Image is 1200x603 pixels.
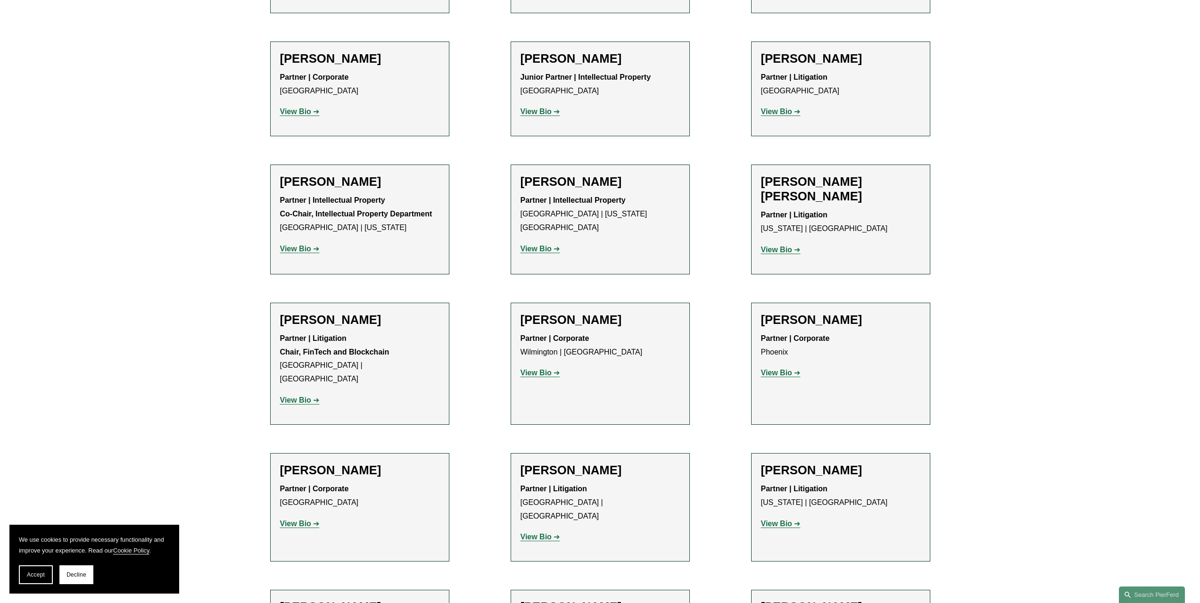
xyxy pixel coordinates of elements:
strong: View Bio [761,246,792,254]
a: View Bio [521,533,560,541]
h2: [PERSON_NAME] [280,313,439,327]
strong: View Bio [761,520,792,528]
strong: Partner | Litigation [761,211,828,219]
a: Search this site [1119,586,1185,603]
p: [GEOGRAPHIC_DATA] [761,71,920,98]
h2: [PERSON_NAME] [PERSON_NAME] [761,174,920,204]
h2: [PERSON_NAME] [521,463,680,478]
a: Cookie Policy [113,547,149,554]
strong: Junior Partner | Intellectual Property [521,73,651,81]
strong: View Bio [521,245,552,253]
a: View Bio [521,369,560,377]
strong: Partner | Litigation [521,485,587,493]
p: [US_STATE] | [GEOGRAPHIC_DATA] [761,208,920,236]
p: [GEOGRAPHIC_DATA] | [GEOGRAPHIC_DATA] [280,332,439,386]
h2: [PERSON_NAME] [280,174,439,189]
strong: Partner | Corporate [521,334,589,342]
h2: [PERSON_NAME] [761,51,920,66]
strong: View Bio [521,369,552,377]
strong: Partner | Intellectual Property [521,196,626,204]
strong: Partner | Litigation Chair, FinTech and Blockchain [280,334,389,356]
strong: View Bio [761,369,792,377]
a: View Bio [521,245,560,253]
p: Phoenix [761,332,920,359]
p: [GEOGRAPHIC_DATA] | [US_STATE] [280,194,439,234]
a: View Bio [280,396,320,404]
a: View Bio [761,369,801,377]
h2: [PERSON_NAME] [761,463,920,478]
h2: [PERSON_NAME] [521,313,680,327]
strong: View Bio [280,107,311,116]
p: [US_STATE] | [GEOGRAPHIC_DATA] [761,482,920,510]
p: We use cookies to provide necessary functionality and improve your experience. Read our . [19,534,170,556]
section: Cookie banner [9,525,179,594]
p: [GEOGRAPHIC_DATA] | [GEOGRAPHIC_DATA] [521,482,680,523]
p: [GEOGRAPHIC_DATA] [280,71,439,98]
button: Decline [59,565,93,584]
h2: [PERSON_NAME] [521,174,680,189]
strong: Partner | Corporate [280,485,349,493]
strong: Partner | Litigation [761,485,828,493]
strong: Partner | Litigation [761,73,828,81]
strong: Partner | Corporate [761,334,830,342]
strong: View Bio [521,533,552,541]
h2: [PERSON_NAME] [761,313,920,327]
a: View Bio [521,107,560,116]
strong: View Bio [761,107,792,116]
strong: View Bio [521,107,552,116]
p: Wilmington | [GEOGRAPHIC_DATA] [521,332,680,359]
strong: View Bio [280,396,311,404]
h2: [PERSON_NAME] [280,51,439,66]
a: View Bio [761,107,801,116]
span: Decline [66,571,86,578]
strong: View Bio [280,520,311,528]
h2: [PERSON_NAME] [521,51,680,66]
strong: Partner | Corporate [280,73,349,81]
p: [GEOGRAPHIC_DATA] [280,482,439,510]
p: [GEOGRAPHIC_DATA] | [US_STATE][GEOGRAPHIC_DATA] [521,194,680,234]
a: View Bio [761,520,801,528]
a: View Bio [280,245,320,253]
button: Accept [19,565,53,584]
a: View Bio [761,246,801,254]
strong: Partner | Intellectual Property Co-Chair, Intellectual Property Department [280,196,432,218]
span: Accept [27,571,45,578]
a: View Bio [280,520,320,528]
a: View Bio [280,107,320,116]
strong: View Bio [280,245,311,253]
h2: [PERSON_NAME] [280,463,439,478]
p: [GEOGRAPHIC_DATA] [521,71,680,98]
